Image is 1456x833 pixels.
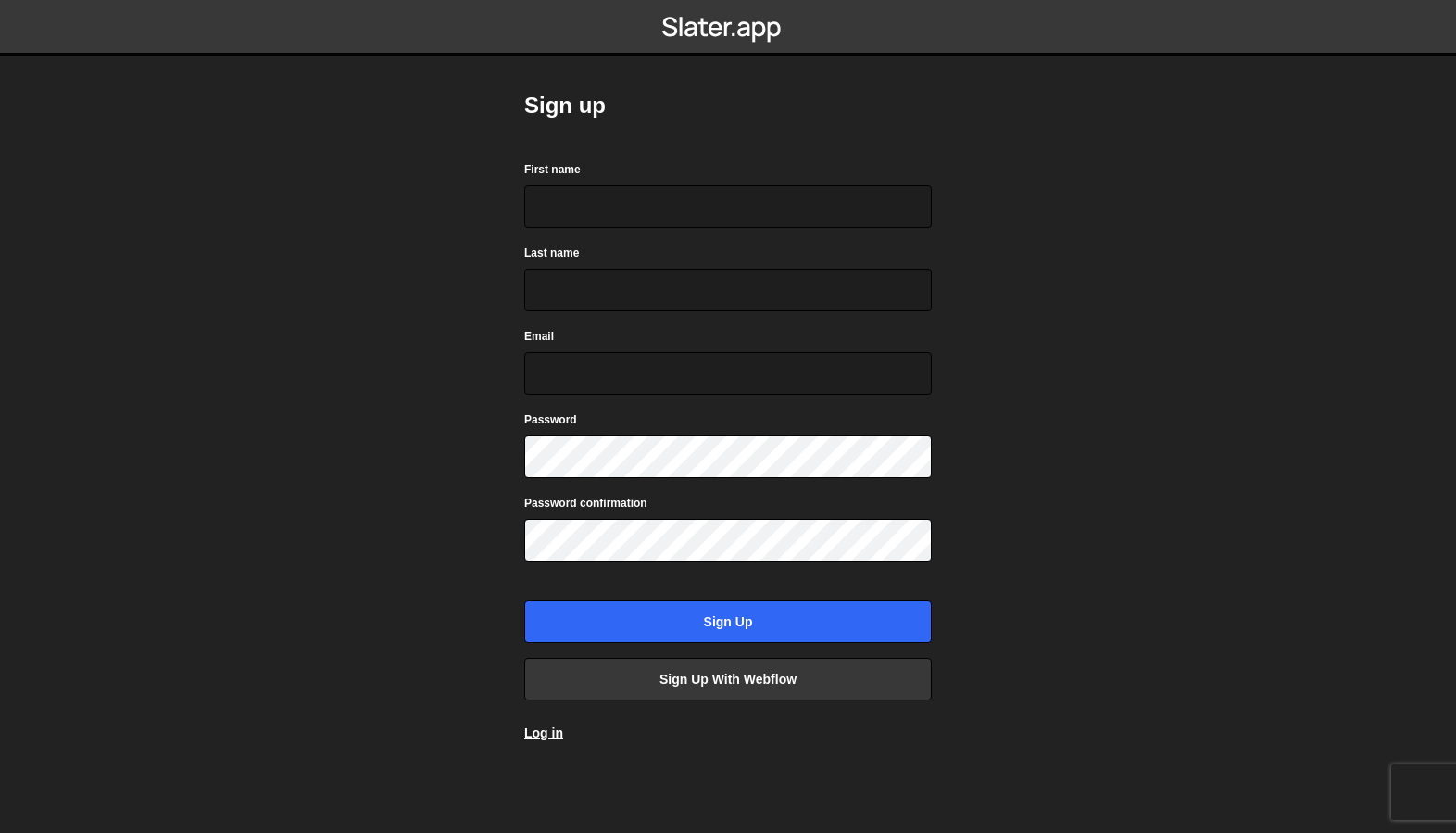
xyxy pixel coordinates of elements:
[524,410,577,429] label: Password
[524,600,932,643] input: Sign up
[524,494,647,512] label: Password confirmation
[524,160,581,179] label: First name
[524,91,932,120] h2: Sign up
[524,244,579,262] label: Last name
[524,726,563,740] a: Log in
[524,658,932,700] a: Sign up with Webflow
[524,327,554,346] label: Email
